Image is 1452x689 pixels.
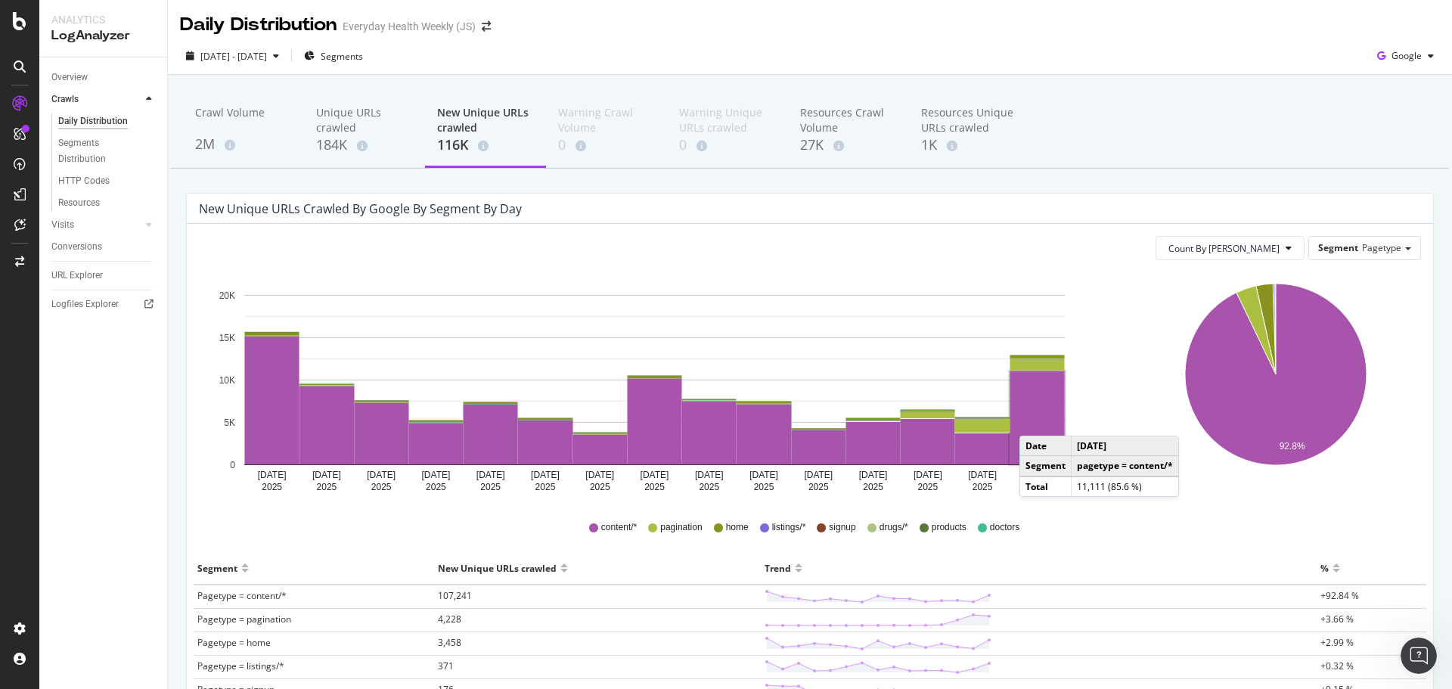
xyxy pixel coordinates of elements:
[197,660,284,672] span: Pagetype = listings/*
[51,268,157,284] a: URL Explorer
[1072,456,1179,476] td: pagetype = content/*
[644,482,665,492] text: 2025
[51,70,88,85] div: Overview
[1318,241,1358,254] span: Segment
[51,70,157,85] a: Overview
[197,636,271,649] span: Pagetype = home
[58,173,157,189] a: HTTP Codes
[426,482,446,492] text: 2025
[531,470,560,480] text: [DATE]
[219,333,235,343] text: 15K
[197,613,291,625] span: Pagetype = pagination
[1320,556,1329,580] div: %
[230,460,235,470] text: 0
[863,482,883,492] text: 2025
[195,105,292,134] div: Crawl Volume
[422,470,451,480] text: [DATE]
[316,105,413,135] div: Unique URLs crawled
[195,135,292,154] div: 2M
[480,482,501,492] text: 2025
[51,12,155,27] div: Analytics
[1391,49,1422,62] span: Google
[51,92,141,107] a: Crawls
[58,135,142,167] div: Segments Distribution
[590,482,610,492] text: 2025
[51,296,119,312] div: Logfiles Explorer
[343,19,476,34] div: Everyday Health Weekly (JS)
[1072,436,1179,456] td: [DATE]
[1133,272,1419,499] div: A chart.
[438,556,557,580] div: New Unique URLs crawled
[224,417,235,428] text: 5K
[58,113,157,129] a: Daily Distribution
[1072,476,1179,496] td: 11,111 (85.6 %)
[51,217,74,233] div: Visits
[438,660,454,672] span: 371
[641,470,669,480] text: [DATE]
[199,272,1110,499] svg: A chart.
[1401,638,1437,674] iframe: Intercom live chat
[660,521,702,534] span: pagination
[317,482,337,492] text: 2025
[800,135,897,155] div: 27K
[601,521,637,534] span: content/*
[1279,441,1305,452] text: 92.8%
[482,21,491,32] div: arrow-right-arrow-left
[765,556,791,580] div: Trend
[808,482,829,492] text: 2025
[298,44,369,68] button: Segments
[1320,636,1354,649] span: +2.99 %
[921,135,1018,155] div: 1K
[1320,660,1354,672] span: +0.32 %
[829,521,855,534] span: signup
[921,105,1018,135] div: Resources Unique URLs crawled
[800,105,897,135] div: Resources Crawl Volume
[367,470,396,480] text: [DATE]
[58,195,100,211] div: Resources
[1320,613,1354,625] span: +3.66 %
[51,239,102,255] div: Conversions
[312,470,341,480] text: [DATE]
[58,195,157,211] a: Resources
[316,135,413,155] div: 184K
[51,217,141,233] a: Visits
[51,268,103,284] div: URL Explorer
[180,44,285,68] button: [DATE] - [DATE]
[804,470,833,480] text: [DATE]
[438,589,472,602] span: 107,241
[51,296,157,312] a: Logfiles Explorer
[1362,241,1401,254] span: Pagetype
[1020,436,1072,456] td: Date
[968,470,997,480] text: [DATE]
[679,135,776,155] div: 0
[438,636,461,649] span: 3,458
[476,470,505,480] text: [DATE]
[58,135,157,167] a: Segments Distribution
[749,470,778,480] text: [DATE]
[558,105,655,135] div: Warning Crawl Volume
[437,135,534,155] div: 116K
[197,589,287,602] span: Pagetype = content/*
[990,521,1019,534] span: doctors
[699,482,719,492] text: 2025
[51,92,79,107] div: Crawls
[726,521,749,534] span: home
[219,375,235,386] text: 10K
[371,482,392,492] text: 2025
[58,113,128,129] div: Daily Distribution
[438,613,461,625] span: 4,228
[679,105,776,135] div: Warning Unique URLs crawled
[258,470,287,480] text: [DATE]
[914,470,942,480] text: [DATE]
[321,50,363,63] span: Segments
[695,470,724,480] text: [DATE]
[558,135,655,155] div: 0
[880,521,908,534] span: drugs/*
[51,239,157,255] a: Conversions
[917,482,938,492] text: 2025
[262,482,282,492] text: 2025
[1168,242,1280,255] span: Count By Day
[1320,589,1359,602] span: +92.84 %
[1020,456,1072,476] td: Segment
